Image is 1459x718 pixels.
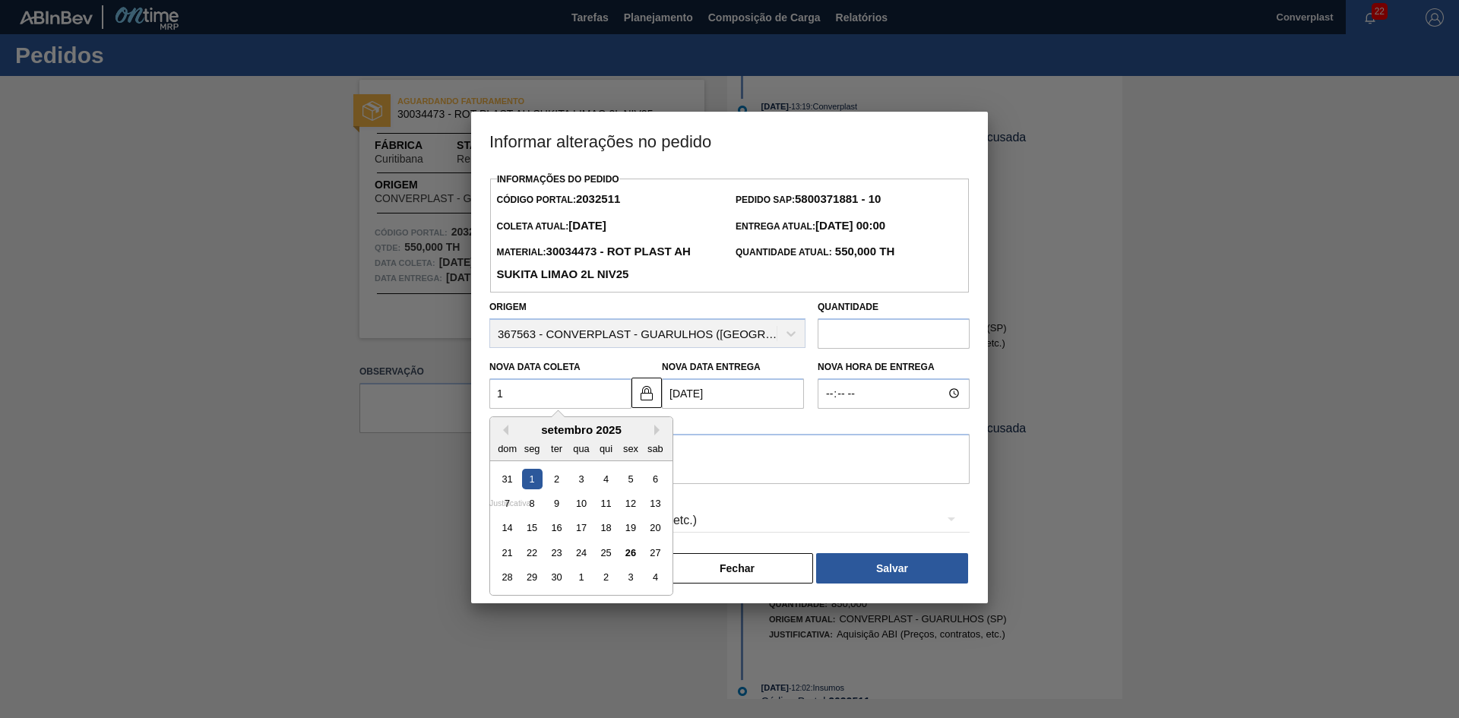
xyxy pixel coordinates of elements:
[522,493,543,514] div: Choose segunda-feira, 8 de setembro de 2025
[818,356,970,378] label: Nova Hora de Entrega
[489,499,970,542] div: Aquisição ABI (Preços, contratos, etc.)
[661,553,813,584] button: Fechar
[818,302,878,312] label: Quantidade
[471,112,988,169] h3: Informar alterações no pedido
[815,219,885,232] strong: [DATE] 00:00
[631,378,662,408] button: locked
[490,423,673,436] div: setembro 2025
[620,542,641,563] div: Choose sexta-feira, 26 de setembro de 2025
[645,542,666,563] div: Choose sábado, 27 de setembro de 2025
[576,192,620,205] strong: 2032511
[546,438,567,458] div: ter
[497,542,517,563] div: Choose domingo, 21 de setembro de 2025
[497,468,517,489] div: Choose domingo, 31 de agosto de 2025
[489,302,527,312] label: Origem
[546,517,567,538] div: Choose terça-feira, 16 de setembro de 2025
[497,517,517,538] div: Choose domingo, 14 de setembro de 2025
[645,493,666,514] div: Choose sábado, 13 de setembro de 2025
[620,517,641,538] div: Choose sexta-feira, 19 de setembro de 2025
[816,553,968,584] button: Salvar
[596,438,616,458] div: qui
[571,517,591,538] div: Choose quarta-feira, 17 de setembro de 2025
[489,413,970,435] label: Observação
[795,192,881,205] strong: 5800371881 - 10
[496,221,606,232] span: Coleta Atual:
[645,517,666,538] div: Choose sábado, 20 de setembro de 2025
[489,362,581,372] label: Nova Data Coleta
[498,425,508,435] button: Previous Month
[571,542,591,563] div: Choose quarta-feira, 24 de setembro de 2025
[496,245,690,280] strong: 30034473 - ROT PLAST AH SUKITA LIMAO 2L NIV25
[522,517,543,538] div: Choose segunda-feira, 15 de setembro de 2025
[620,468,641,489] div: Choose sexta-feira, 5 de setembro de 2025
[568,219,606,232] strong: [DATE]
[596,567,616,587] div: Choose quinta-feira, 2 de outubro de 2025
[736,247,894,258] span: Quantidade Atual:
[736,221,885,232] span: Entrega Atual:
[522,438,543,458] div: seg
[497,438,517,458] div: dom
[571,468,591,489] div: Choose quarta-feira, 3 de setembro de 2025
[546,567,567,587] div: Choose terça-feira, 30 de setembro de 2025
[489,378,631,409] input: dd/mm/yyyy
[546,493,567,514] div: Choose terça-feira, 9 de setembro de 2025
[522,567,543,587] div: Choose segunda-feira, 29 de setembro de 2025
[645,567,666,587] div: Choose sábado, 4 de outubro de 2025
[546,542,567,563] div: Choose terça-feira, 23 de setembro de 2025
[832,245,895,258] strong: 550,000 TH
[596,542,616,563] div: Choose quinta-feira, 25 de setembro de 2025
[620,567,641,587] div: Choose sexta-feira, 3 de outubro de 2025
[596,493,616,514] div: Choose quinta-feira, 11 de setembro de 2025
[571,567,591,587] div: Choose quarta-feira, 1 de outubro de 2025
[571,438,591,458] div: qua
[654,425,665,435] button: Next Month
[596,468,616,489] div: Choose quinta-feira, 4 de setembro de 2025
[645,438,666,458] div: sab
[645,468,666,489] div: Choose sábado, 6 de setembro de 2025
[496,195,620,205] span: Código Portal:
[596,517,616,538] div: Choose quinta-feira, 18 de setembro de 2025
[497,493,517,514] div: Choose domingo, 7 de setembro de 2025
[495,466,667,589] div: month 2025-09
[522,542,543,563] div: Choose segunda-feira, 22 de setembro de 2025
[546,468,567,489] div: Choose terça-feira, 2 de setembro de 2025
[620,438,641,458] div: sex
[620,493,641,514] div: Choose sexta-feira, 12 de setembro de 2025
[662,378,804,409] input: dd/mm/yyyy
[736,195,881,205] span: Pedido SAP:
[497,174,619,185] label: Informações do Pedido
[571,493,591,514] div: Choose quarta-feira, 10 de setembro de 2025
[496,247,690,280] span: Material:
[638,384,656,402] img: locked
[522,468,543,489] div: Choose segunda-feira, 1 de setembro de 2025
[497,567,517,587] div: Choose domingo, 28 de setembro de 2025
[662,362,761,372] label: Nova Data Entrega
